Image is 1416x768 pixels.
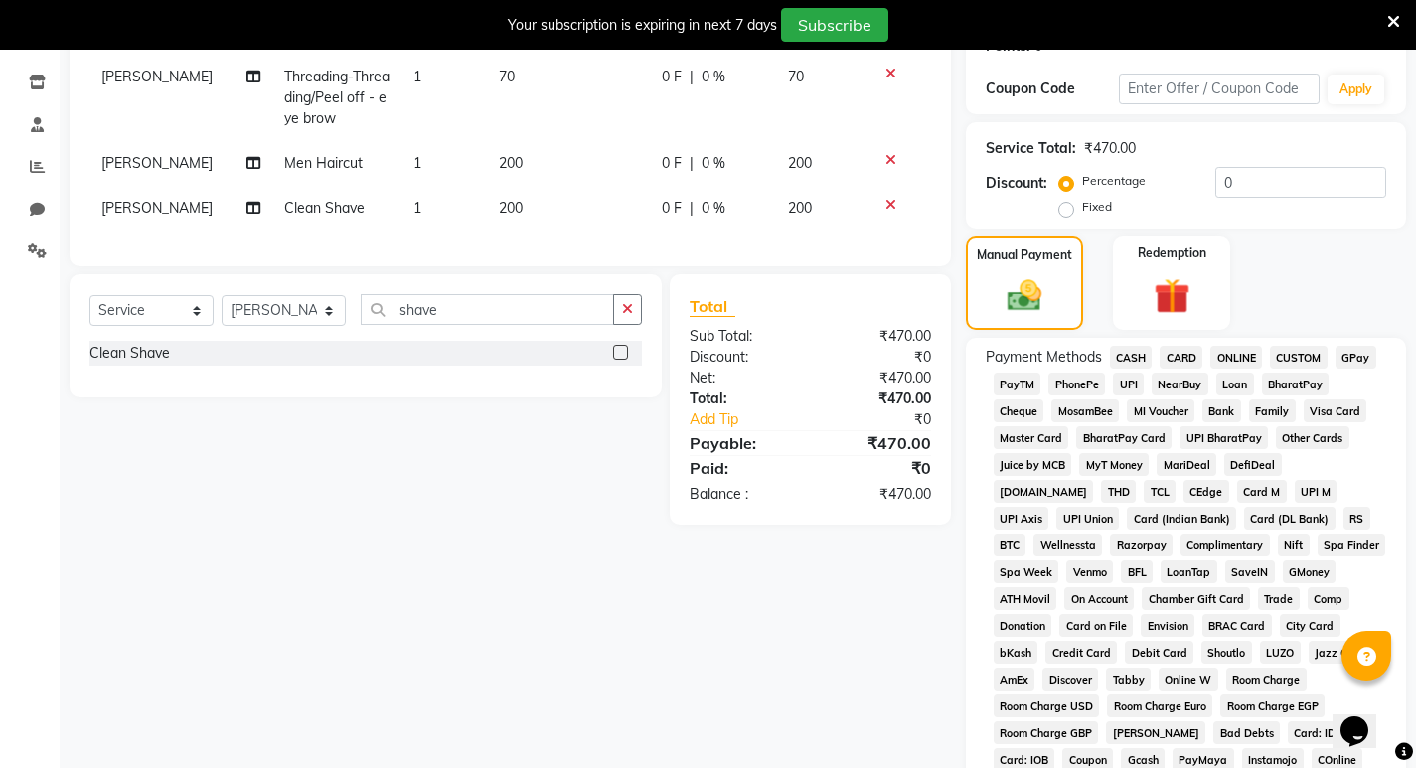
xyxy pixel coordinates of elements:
[994,453,1072,476] span: Juice by MCB
[1125,641,1193,664] span: Debit Card
[1226,668,1307,691] span: Room Charge
[1309,641,1372,664] span: Jazz Cash
[1048,373,1105,395] span: PhonePe
[675,388,810,409] div: Total:
[1144,480,1176,503] span: TCL
[1160,346,1202,369] span: CARD
[1336,346,1376,369] span: GPay
[994,694,1100,717] span: Room Charge USD
[101,68,213,85] span: [PERSON_NAME]
[781,8,888,42] button: Subscribe
[702,198,725,219] span: 0 %
[810,326,945,347] div: ₹470.00
[675,484,810,505] div: Balance :
[1157,453,1216,476] span: MariDeal
[101,199,213,217] span: [PERSON_NAME]
[1127,399,1194,422] span: MI Voucher
[690,67,694,87] span: |
[101,154,213,172] span: [PERSON_NAME]
[702,153,725,174] span: 0 %
[1110,346,1153,369] span: CASH
[675,409,833,430] a: Add Tip
[284,154,363,172] span: Men Haircut
[1318,534,1386,556] span: Spa Finder
[994,399,1044,422] span: Cheque
[662,153,682,174] span: 0 F
[994,641,1038,664] span: bKash
[662,198,682,219] span: 0 F
[1180,534,1270,556] span: Complimentary
[499,154,523,172] span: 200
[1216,373,1254,395] span: Loan
[788,199,812,217] span: 200
[413,154,421,172] span: 1
[1308,587,1349,610] span: Comp
[994,373,1041,395] span: PayTM
[1159,668,1218,691] span: Online W
[675,456,810,480] div: Paid:
[690,198,694,219] span: |
[977,246,1072,264] label: Manual Payment
[1113,373,1144,395] span: UPI
[1210,346,1262,369] span: ONLINE
[89,343,170,364] div: Clean Shave
[1333,689,1396,748] iframe: chat widget
[1343,507,1370,530] span: RS
[702,67,725,87] span: 0 %
[1249,399,1296,422] span: Family
[1152,373,1208,395] span: NearBuy
[1076,426,1172,449] span: BharatPay Card
[1066,560,1113,583] span: Venmo
[810,484,945,505] div: ₹470.00
[1056,507,1119,530] span: UPI Union
[1119,74,1320,104] input: Enter Offer / Coupon Code
[1328,75,1384,104] button: Apply
[994,480,1094,503] span: [DOMAIN_NAME]
[994,668,1035,691] span: AmEx
[994,614,1052,637] span: Donation
[690,153,694,174] span: |
[994,507,1049,530] span: UPI Axis
[1280,614,1340,637] span: City Card
[1201,641,1252,664] span: Shoutlo
[1142,587,1250,610] span: Chamber Gift Card
[1288,721,1355,744] span: Card: IDFC
[508,15,777,36] div: Your subscription is expiring in next 7 days
[1225,560,1275,583] span: SaveIN
[1295,480,1337,503] span: UPI M
[284,199,365,217] span: Clean Shave
[1237,480,1287,503] span: Card M
[1107,694,1212,717] span: Room Charge Euro
[675,326,810,347] div: Sub Total:
[997,276,1052,316] img: _cash.svg
[994,721,1099,744] span: Room Charge GBP
[810,368,945,388] div: ₹470.00
[1260,641,1301,664] span: LUZO
[1276,426,1349,449] span: Other Cards
[1045,641,1117,664] span: Credit Card
[413,68,421,85] span: 1
[810,388,945,409] div: ₹470.00
[1262,373,1330,395] span: BharatPay
[1042,668,1098,691] span: Discover
[1213,721,1280,744] span: Bad Debts
[1202,614,1272,637] span: BRAC Card
[1224,453,1282,476] span: DefiDeal
[662,67,682,87] span: 0 F
[361,294,614,325] input: Search or Scan
[1161,560,1217,583] span: LoanTap
[1106,721,1205,744] span: [PERSON_NAME]
[690,296,735,317] span: Total
[499,68,515,85] span: 70
[1079,453,1149,476] span: MyT Money
[675,368,810,388] div: Net:
[1143,274,1201,319] img: _gift.svg
[1244,507,1336,530] span: Card (DL Bank)
[1101,480,1136,503] span: THD
[1051,399,1119,422] span: MosamBee
[994,534,1026,556] span: BTC
[1220,694,1325,717] span: Room Charge EGP
[986,173,1047,194] div: Discount:
[788,68,804,85] span: 70
[1141,614,1194,637] span: Envision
